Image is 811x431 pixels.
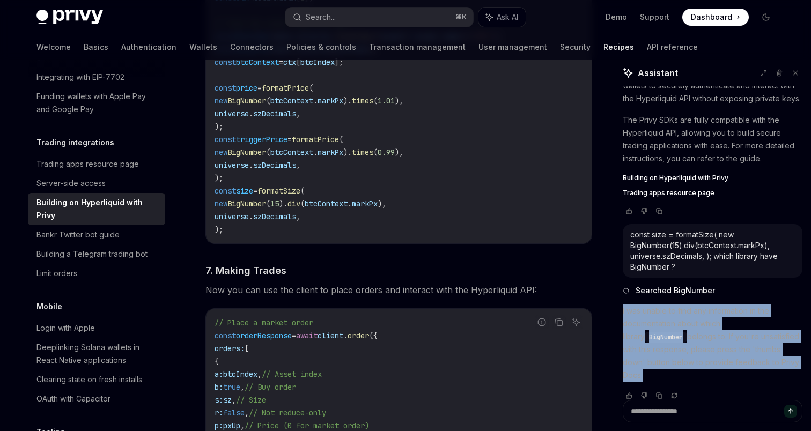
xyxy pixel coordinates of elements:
span: btcContext [305,199,348,209]
span: ( [339,135,343,144]
button: Ask AI [478,8,526,27]
span: // Size [236,395,266,405]
button: Ask AI [569,315,583,329]
span: ctx [283,57,296,67]
span: pxUp [223,421,240,430]
span: a: [215,369,223,379]
a: Deeplinking Solana wallets in React Native applications [28,338,165,370]
span: r: [215,408,223,418]
span: orders: [215,344,245,353]
span: ( [300,199,305,209]
a: Clearing state on fresh installs [28,370,165,389]
span: , [296,160,300,170]
span: = [292,331,296,340]
span: 0.99 [378,147,395,157]
span: order [348,331,369,340]
span: times [352,147,373,157]
span: Searched BigNumber [636,285,715,296]
span: b: [215,382,223,392]
span: 1.01 [378,96,395,106]
span: false [223,408,245,418]
button: Toggle dark mode [757,9,775,26]
a: OAuth with Capacitor [28,389,165,408]
span: s: [215,395,223,405]
a: Building on Hyperliquid with Privy [28,193,165,225]
span: BigNumber [227,147,266,157]
span: await [296,331,318,340]
span: Building on Hyperliquid with Privy [623,174,728,182]
span: new [215,96,227,106]
span: const [215,135,236,144]
span: = [253,186,257,196]
span: ({ [369,331,378,340]
div: Integrating with EIP-7702 [36,71,124,84]
span: Assistant [638,66,678,79]
span: szDecimals [253,160,296,170]
div: Building a Telegram trading bot [36,248,148,261]
a: Wallets [189,34,217,60]
a: Building a Telegram trading bot [28,244,165,264]
span: new [215,199,227,209]
span: formatPrice [292,135,339,144]
span: = [257,83,262,93]
a: Policies & controls [286,34,356,60]
a: Login with Apple [28,318,165,338]
span: ⌘ K [455,13,467,21]
span: ), [395,96,403,106]
div: OAuth with Capacitor [36,392,110,405]
span: , [245,408,249,418]
span: [ [245,344,249,353]
span: ( [300,186,305,196]
a: Dashboard [682,9,749,26]
span: markPx [352,199,378,209]
a: Demo [606,12,627,23]
img: dark logo [36,10,103,25]
span: client [318,331,343,340]
span: Now you can use the client to place orders and interact with the Hyperliquid API: [205,283,592,298]
a: Integrating with EIP-7702 [28,68,165,87]
h5: Trading integrations [36,136,114,149]
span: = [287,135,292,144]
span: // Not reduce-only [249,408,326,418]
span: sz [223,395,232,405]
span: ). [279,199,287,209]
a: Basics [84,34,108,60]
div: Clearing state on fresh installs [36,373,142,386]
span: const [215,186,236,196]
span: // Buy order [245,382,296,392]
h5: Mobile [36,300,62,313]
a: Bankr Twitter bot guide [28,225,165,244]
span: { [215,356,219,366]
a: Authentication [121,34,176,60]
a: Trading apps resource page [623,189,802,197]
span: // Price (0 for market order) [245,421,369,430]
span: btcContext [270,147,313,157]
span: . [343,331,348,340]
span: btcContext [236,57,279,67]
a: Support [640,12,669,23]
span: . [348,199,352,209]
span: . [249,212,253,221]
span: universe [215,212,249,221]
div: Bankr Twitter bot guide [36,228,120,241]
span: Trading apps resource page [623,189,714,197]
span: , [232,395,236,405]
span: ); [215,122,223,131]
span: , [296,212,300,221]
a: Security [560,34,591,60]
span: , [296,109,300,118]
span: price [236,83,257,93]
div: Limit orders [36,267,77,280]
span: ). [343,147,352,157]
span: ( [266,96,270,106]
span: Dashboard [691,12,732,23]
span: ( [309,83,313,93]
span: . [313,96,318,106]
div: const size = formatSize( new BigNumber(15).div(btcContext.markPx), universe.szDecimals, ); which ... [630,229,795,272]
span: btcIndex [223,369,257,379]
span: Ask AI [497,12,518,23]
button: Search...⌘K [285,8,473,27]
span: ); [215,225,223,234]
span: new [215,147,227,157]
span: 15 [270,199,279,209]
